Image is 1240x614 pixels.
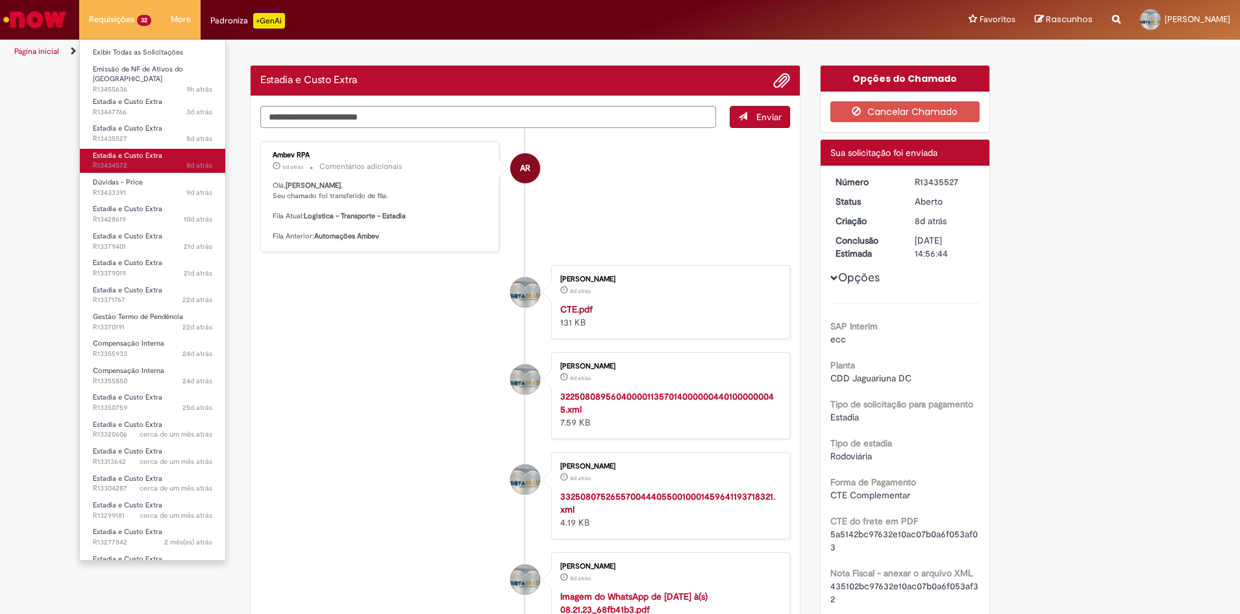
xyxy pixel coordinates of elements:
[171,13,191,26] span: More
[830,489,910,501] span: CTE Complementar
[80,498,225,522] a: Aberto R13299181 : Estadia e Custo Extra
[182,376,212,386] time: 05/08/2025 14:44:32
[826,175,906,188] dt: Número
[186,134,212,144] span: 8d atrás
[80,337,225,361] a: Aberto R13355933 : Compensação Interna
[560,463,776,470] div: [PERSON_NAME]
[80,62,225,90] a: Aberto R13455636 : Emissão de NF de Ativos do ASVD
[93,527,162,537] span: Estadia e Custo Extra
[570,474,591,482] time: 21/08/2025 10:50:22
[80,122,225,146] a: Aberto R13435527 : Estadia e Custo Extra
[93,376,212,387] span: R13355850
[184,268,212,278] span: 21d atrás
[80,45,225,60] a: Exibir Todas as Solicitações
[915,195,975,208] div: Aberto
[164,537,212,547] span: 2 mês(es) atrás
[570,574,591,582] span: 8d atrás
[93,160,212,171] span: R13434572
[93,366,164,376] span: Compensação Interna
[140,457,212,467] time: 22/07/2025 14:38:21
[140,483,212,493] span: cerca de um mês atrás
[80,283,225,307] a: Aberto R13371767 : Estadia e Custo Extra
[915,215,947,227] time: 21/08/2025 10:56:40
[282,163,303,171] span: 6d atrás
[93,429,212,440] span: R13320606
[1046,13,1093,25] span: Rascunhos
[93,392,162,402] span: Estadia e Custo Extra
[510,153,540,183] div: Ambev RPA
[560,390,776,429] div: 7.59 KB
[314,231,379,241] b: Automações Ambev
[186,160,212,170] time: 21/08/2025 08:10:21
[93,123,162,133] span: Estadia e Custo Extra
[186,188,212,198] span: 9d atrás
[915,175,975,188] div: R13435527
[93,511,212,521] span: R13299181
[93,446,162,456] span: Estadia e Custo Extra
[93,188,212,198] span: R13433391
[80,95,225,119] a: Aberto R13447766 : Estadia e Custo Extra
[570,474,591,482] span: 8d atrás
[830,580,978,605] span: 435102bc97632e10ac07b0a6f053af32
[319,161,403,172] small: Comentários adicionais
[93,537,212,548] span: R13277842
[273,181,489,242] p: Olá, , Seu chamado foi transferido de fila. Fila Atual: Fila Anterior:
[253,13,285,29] p: +GenAi
[826,214,906,227] dt: Criação
[137,15,151,26] span: 32
[140,429,212,439] time: 24/07/2025 13:54:49
[80,552,225,576] a: Aberto R13267422 : Estadia e Custo Extra
[830,437,892,449] b: Tipo de estadia
[186,160,212,170] span: 8d atrás
[93,500,162,510] span: Estadia e Custo Extra
[93,483,212,494] span: R13304287
[93,242,212,252] span: R13379401
[1165,14,1230,25] span: [PERSON_NAME]
[93,84,212,95] span: R13455636
[830,372,911,384] span: CDD Jaguariuna DC
[210,13,285,29] div: Padroniza
[93,134,212,144] span: R13435527
[980,13,1015,26] span: Favoritos
[186,188,212,198] time: 20/08/2025 16:18:49
[184,214,212,224] span: 10d atrás
[570,287,591,295] span: 8d atrás
[560,303,593,315] a: CTE.pdf
[570,374,591,382] span: 8d atrás
[93,64,183,84] span: Emissão de NF de Ativos do [GEOGRAPHIC_DATA]
[140,429,212,439] span: cerca de um mês atrás
[93,312,183,322] span: Gestão Termo de Pendência
[80,525,225,549] a: Aberto R13277842 : Estadia e Custo Extra
[182,349,212,359] span: 24d atrás
[182,403,212,413] time: 04/08/2025 13:11:29
[186,84,212,94] span: 9h atrás
[93,268,212,279] span: R13379019
[80,149,225,173] a: Aberto R13434572 : Estadia e Custo Extra
[80,256,225,280] a: Aberto R13379019 : Estadia e Custo Extra
[560,275,776,283] div: [PERSON_NAME]
[182,403,212,413] span: 25d atrás
[830,528,978,553] span: 5a5142bc97632e10ac07b0a6f053af03
[560,563,776,570] div: [PERSON_NAME]
[830,320,878,332] b: SAP Interim
[1035,14,1093,26] a: Rascunhos
[80,444,225,468] a: Aberto R13313642 : Estadia e Custo Extra
[756,111,782,123] span: Enviar
[93,214,212,225] span: R13428619
[93,474,162,483] span: Estadia e Custo Extra
[520,153,530,184] span: AR
[182,295,212,305] time: 07/08/2025 15:11:48
[80,202,225,226] a: Aberto R13428619 : Estadia e Custo Extra
[560,390,774,415] a: 32250808956040000113570140000004401000000045.xml
[186,134,212,144] time: 21/08/2025 10:56:41
[93,554,162,564] span: Estadia e Custo Extra
[140,511,212,520] span: cerca de um mês atrás
[560,490,776,529] div: 4.19 KB
[93,258,162,268] span: Estadia e Custo Extra
[826,195,906,208] dt: Status
[570,374,591,382] time: 21/08/2025 10:50:53
[10,40,817,64] ul: Trilhas de página
[79,39,226,561] ul: Requisições
[304,211,406,221] b: Logistica – Transporte – Estadia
